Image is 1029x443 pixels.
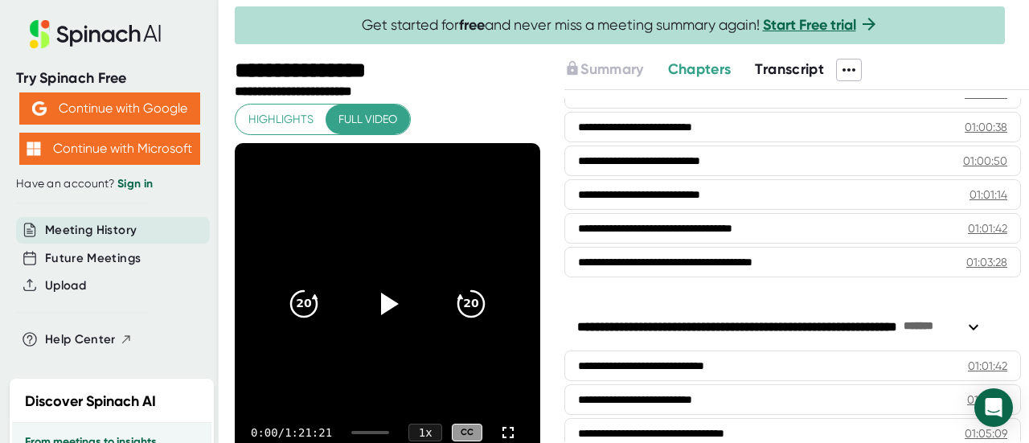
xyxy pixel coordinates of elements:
b: free [459,16,485,34]
span: Highlights [248,109,314,129]
div: 01:05:09 [965,425,1007,441]
div: 01:03:37 [967,392,1007,408]
h2: Discover Spinach AI [25,391,156,412]
div: 01:01:42 [968,220,1007,236]
button: Highlights [236,105,326,134]
button: Full video [326,105,410,134]
div: Upgrade to access [564,59,667,81]
img: Aehbyd4JwY73AAAAAElFTkSuQmCC [32,101,47,116]
button: Chapters [668,59,732,80]
div: 1 x [408,424,442,441]
div: 01:00:50 [963,153,1007,169]
span: Full video [338,109,397,129]
div: 01:01:14 [970,187,1007,203]
span: Chapters [668,60,732,78]
span: Help Center [45,330,116,349]
button: Future Meetings [45,249,141,268]
button: Summary [564,59,643,80]
button: Help Center [45,330,133,349]
button: Meeting History [45,221,137,240]
span: Get started for and never miss a meeting summary again! [362,16,879,35]
button: Transcript [755,59,824,80]
div: Open Intercom Messenger [974,388,1013,427]
button: Continue with Microsoft [19,133,200,165]
button: Continue with Google [19,92,200,125]
a: Sign in [117,177,153,191]
div: 01:00:38 [965,119,1007,135]
div: 01:03:28 [966,254,1007,270]
span: Summary [580,60,643,78]
span: Transcript [755,60,824,78]
a: Start Free trial [763,16,856,34]
div: CC [452,424,482,442]
div: Try Spinach Free [16,69,203,88]
div: 01:01:42 [968,358,1007,374]
div: 0:00 / 1:21:21 [251,426,332,439]
button: Upload [45,277,86,295]
div: Have an account? [16,177,203,191]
